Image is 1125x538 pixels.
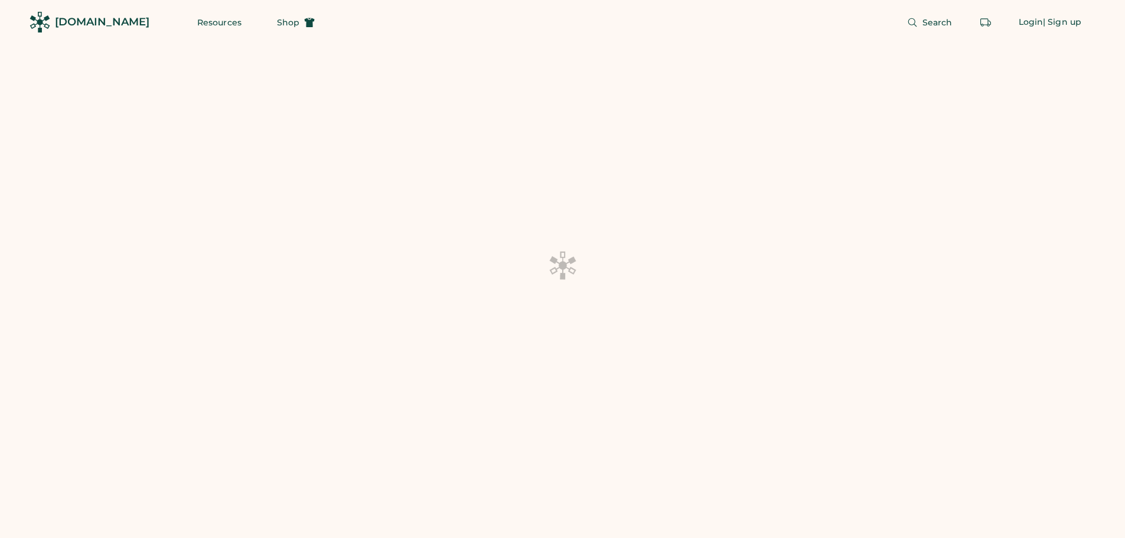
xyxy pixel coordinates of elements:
div: [DOMAIN_NAME] [55,15,149,30]
div: | Sign up [1043,17,1081,28]
button: Retrieve an order [974,11,997,34]
button: Shop [263,11,329,34]
img: Rendered Logo - Screens [30,12,50,32]
span: Search [922,18,953,27]
button: Search [893,11,967,34]
img: Platens-Black-Loader-Spin-rich%20black.webp [549,250,577,280]
div: Login [1019,17,1044,28]
button: Resources [183,11,256,34]
span: Shop [277,18,299,27]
